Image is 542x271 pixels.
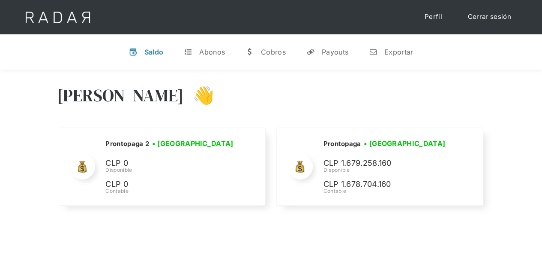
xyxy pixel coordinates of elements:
h3: [PERSON_NAME] [57,85,184,106]
p: CLP 1.678.704.160 [323,178,452,191]
h3: 👋 [184,85,214,106]
p: CLP 0 [105,157,234,170]
div: Disponible [105,166,236,174]
div: Exportar [384,48,413,56]
a: Perfil [416,9,451,25]
div: n [369,48,377,56]
div: Abonos [199,48,225,56]
h2: Prontopaga 2 [105,140,149,148]
div: w [246,48,254,56]
p: CLP 0 [105,178,234,191]
p: CLP 1.679.258.160 [323,157,452,170]
div: Cobros [261,48,286,56]
div: t [184,48,192,56]
div: y [306,48,315,56]
h3: • [GEOGRAPHIC_DATA] [152,138,234,149]
h3: • [GEOGRAPHIC_DATA] [364,138,445,149]
a: Cerrar sesión [459,9,520,25]
div: Contable [323,187,452,195]
div: v [129,48,138,56]
div: Saldo [144,48,164,56]
div: Payouts [322,48,348,56]
div: Contable [105,187,236,195]
h2: Prontopaga [323,140,361,148]
div: Disponible [323,166,452,174]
